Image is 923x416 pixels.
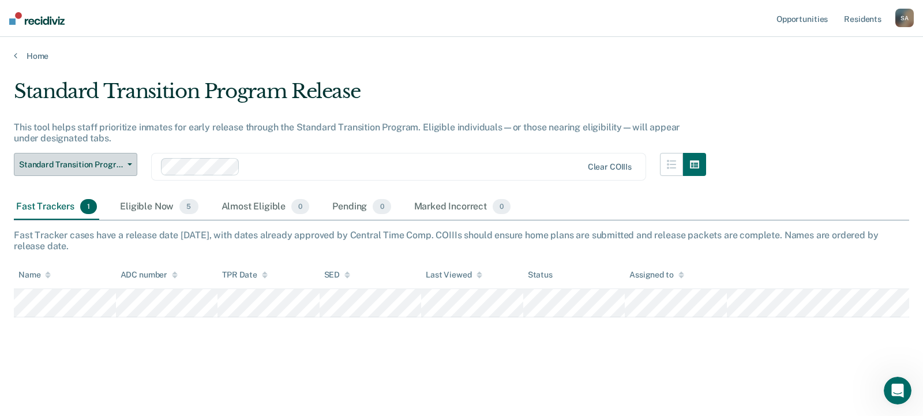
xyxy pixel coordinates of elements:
[9,12,65,25] img: Recidiviz
[19,160,123,170] span: Standard Transition Program Release
[884,377,911,404] iframe: Intercom live chat
[121,270,178,280] div: ADC number
[222,270,268,280] div: TPR Date
[528,270,553,280] div: Status
[895,9,914,27] div: S A
[14,230,909,252] div: Fast Tracker cases have a release date [DATE], with dates already approved by Central Time Comp. ...
[426,270,482,280] div: Last Viewed
[324,270,351,280] div: SED
[80,199,97,214] span: 1
[118,194,200,220] div: Eligible Now5
[18,270,51,280] div: Name
[14,153,137,176] button: Standard Transition Program Release
[14,51,909,61] a: Home
[412,194,513,220] div: Marked Incorrect0
[291,199,309,214] span: 0
[14,122,706,144] div: This tool helps staff prioritize inmates for early release through the Standard Transition Progra...
[14,80,706,113] div: Standard Transition Program Release
[219,194,312,220] div: Almost Eligible0
[14,194,99,220] div: Fast Trackers1
[588,162,632,172] div: Clear COIIIs
[895,9,914,27] button: SA
[629,270,684,280] div: Assigned to
[373,199,391,214] span: 0
[330,194,393,220] div: Pending0
[179,199,198,214] span: 5
[493,199,511,214] span: 0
